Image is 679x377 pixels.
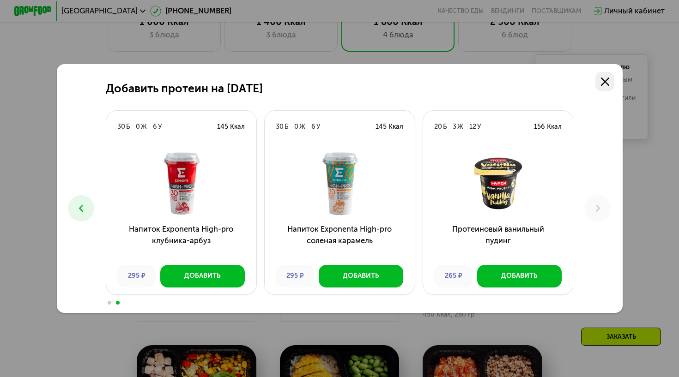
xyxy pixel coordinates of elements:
div: Ж [299,122,305,132]
div: Б [126,122,130,132]
h3: Напиток Exponenta High-pro клубника-арбуз [106,224,256,258]
img: Напиток Exponenta High-pro клубника-арбуз [114,150,249,216]
button: Добавить [477,265,562,287]
div: Б [443,122,447,132]
div: У [316,122,321,132]
div: 30 [276,122,284,132]
h2: Добавить протеин на [DATE] [106,82,263,96]
div: У [158,122,162,132]
img: Протеиновый ванильный пудинг [430,150,565,216]
div: Добавить [501,271,538,281]
div: 30 [117,122,125,132]
div: Добавить [184,271,221,281]
h3: Протеиновый ванильный пудинг [423,224,573,258]
div: 3 [453,122,456,132]
button: Добавить [160,265,245,287]
div: 0 [136,122,140,132]
img: Напиток Exponenta High-pro соленая карамель [272,150,407,216]
div: Добавить [343,271,379,281]
div: 12 [469,122,476,132]
div: 0 [294,122,298,132]
div: 6 [153,122,157,132]
div: 145 Ккал [376,122,403,132]
div: 295 ₽ [117,265,156,287]
button: Добавить [319,265,403,287]
div: Ж [457,122,463,132]
div: 156 Ккал [534,122,562,132]
div: 20 [434,122,442,132]
div: 6 [311,122,315,132]
div: 295 ₽ [276,265,314,287]
h3: Напиток Exponenta High-pro соленая карамель [265,224,415,258]
div: 265 ₽ [434,265,473,287]
div: Ж [141,122,147,132]
div: Б [285,122,289,132]
div: 145 Ккал [217,122,245,132]
div: У [477,122,481,132]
